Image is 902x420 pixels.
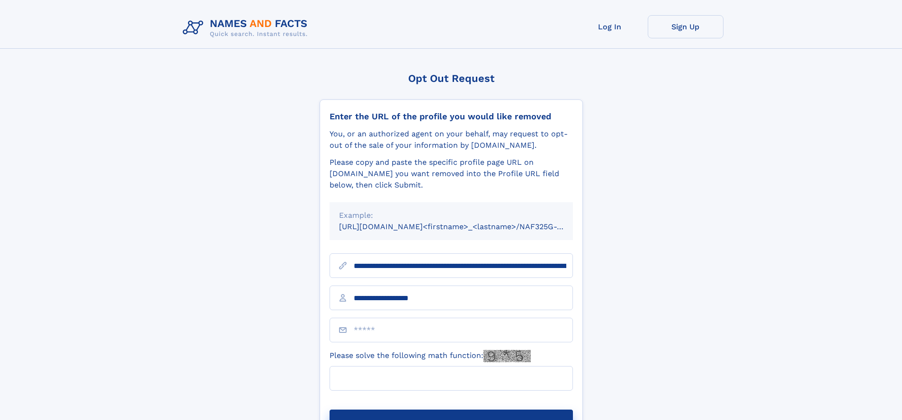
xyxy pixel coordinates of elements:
[339,210,563,221] div: Example:
[572,15,648,38] a: Log In
[330,350,531,362] label: Please solve the following math function:
[179,15,315,41] img: Logo Names and Facts
[648,15,723,38] a: Sign Up
[330,111,573,122] div: Enter the URL of the profile you would like removed
[330,157,573,191] div: Please copy and paste the specific profile page URL on [DOMAIN_NAME] you want removed into the Pr...
[320,72,583,84] div: Opt Out Request
[330,128,573,151] div: You, or an authorized agent on your behalf, may request to opt-out of the sale of your informatio...
[339,222,591,231] small: [URL][DOMAIN_NAME]<firstname>_<lastname>/NAF325G-xxxxxxxx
